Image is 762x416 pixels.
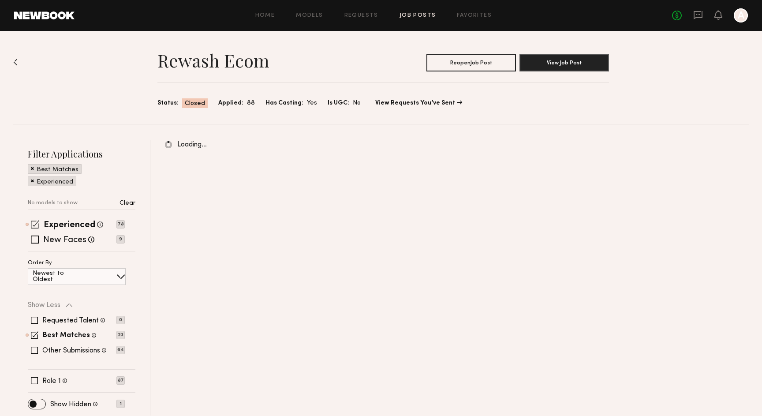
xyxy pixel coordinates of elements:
h1: Rewash Ecom [157,49,269,71]
label: New Faces [43,236,86,245]
p: 23 [116,331,125,339]
p: 87 [116,376,125,385]
a: Favorites [457,13,492,19]
p: Clear [120,200,135,206]
p: 0 [116,316,125,324]
p: 9 [116,235,125,244]
label: Other Submissions [42,347,100,354]
p: Best Matches [37,167,78,173]
a: View Requests You’ve Sent [375,100,462,106]
span: Yes [307,98,317,108]
span: Applied: [218,98,243,108]
p: 64 [116,346,125,354]
label: Role 1 [42,378,61,385]
h2: Filter Applications [28,148,135,160]
a: Models [296,13,323,19]
a: Home [255,13,275,19]
span: Status: [157,98,179,108]
p: 78 [116,220,125,229]
a: A [734,8,748,22]
label: Requested Talent [42,317,99,324]
span: Closed [185,99,205,108]
span: Has Casting: [265,98,303,108]
span: Loading… [177,141,207,149]
a: Job Posts [400,13,436,19]
label: Best Matches [43,332,90,339]
button: View Job Post [519,54,609,71]
button: ReopenJob Post [426,54,516,71]
span: Is UGC: [328,98,349,108]
a: Requests [344,13,378,19]
p: Newest to Oldest [33,270,85,283]
label: Experienced [44,221,95,230]
p: Show Less [28,302,60,309]
label: Show Hidden [50,401,91,408]
span: No [353,98,361,108]
p: 1 [116,400,125,408]
span: 88 [247,98,255,108]
p: No models to show [28,200,78,206]
p: Experienced [37,179,73,185]
img: Back to previous page [13,59,18,66]
p: Order By [28,260,52,266]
